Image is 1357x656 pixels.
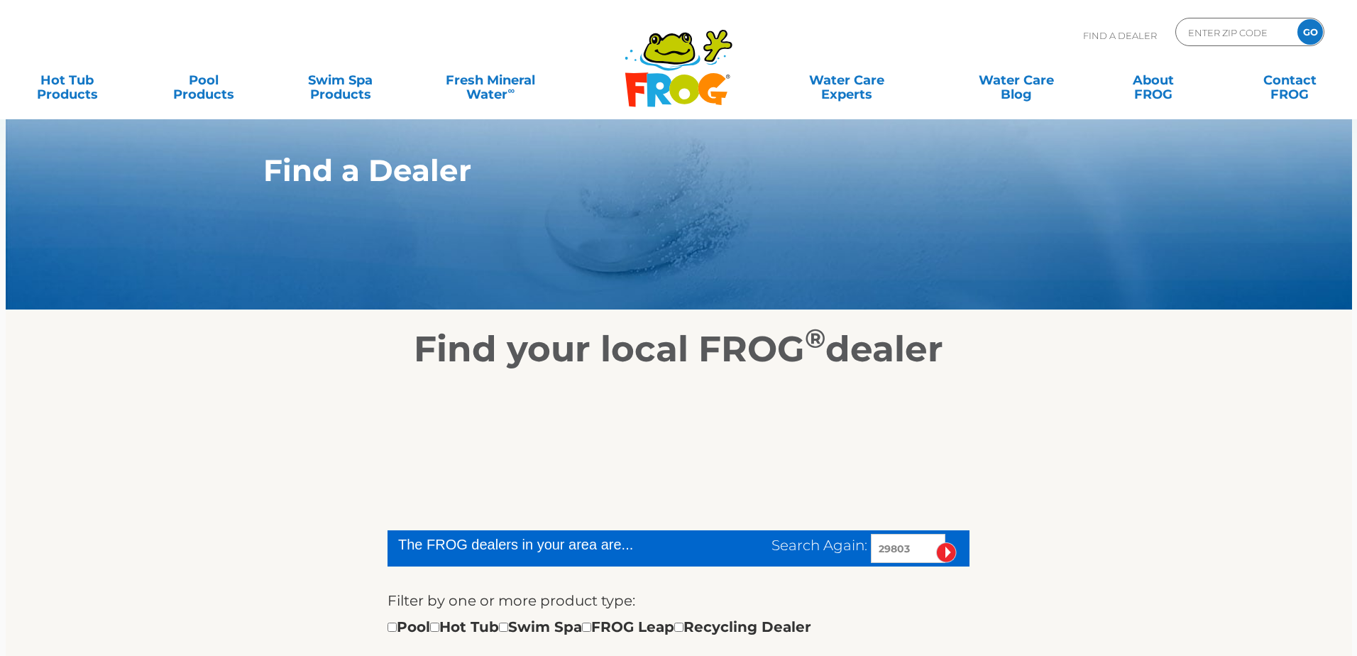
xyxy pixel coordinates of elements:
[287,66,394,94] a: Swim SpaProducts
[805,322,825,354] sup: ®
[398,534,684,555] div: The FROG dealers in your area are...
[1187,22,1282,43] input: Zip Code Form
[1236,66,1343,94] a: ContactFROG
[1297,19,1323,45] input: GO
[14,66,121,94] a: Hot TubProducts
[760,66,933,94] a: Water CareExperts
[388,589,635,612] label: Filter by one or more product type:
[963,66,1070,94] a: Water CareBlog
[507,84,515,96] sup: ∞
[936,542,957,563] input: Submit
[388,616,811,638] div: Pool Hot Tub Swim Spa FROG Leap Recycling Dealer
[1100,66,1207,94] a: AboutFROG
[424,66,557,94] a: Fresh MineralWater∞
[263,153,1028,187] h1: Find a Dealer
[151,66,258,94] a: PoolProducts
[1083,18,1157,53] p: Find A Dealer
[771,537,867,554] span: Search Again:
[242,328,1115,371] h2: Find your local FROG dealer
